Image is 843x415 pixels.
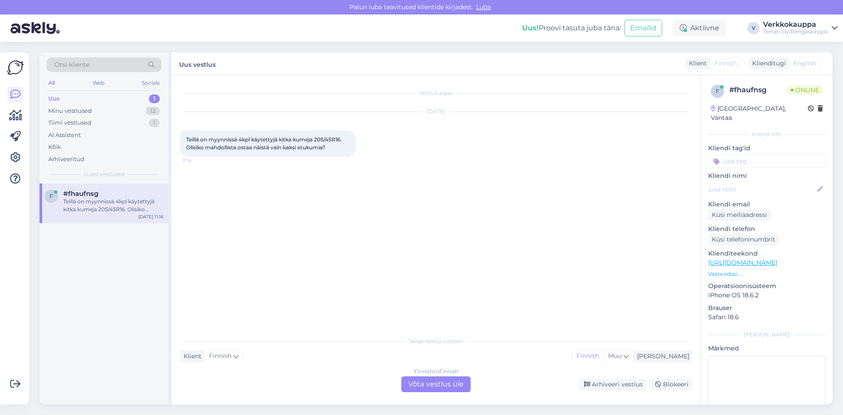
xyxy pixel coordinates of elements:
div: Kliendi info [708,130,825,138]
label: Uus vestlus [179,58,216,69]
span: English [793,59,816,68]
div: Arhiveeritud [48,155,84,164]
div: Arhiveeri vestlus [579,379,646,390]
div: Minu vestlused [48,107,92,115]
img: Askly Logo [7,59,24,76]
span: f [50,193,53,199]
a: VerkkokauppaTeinari Oy/Rengaskirppis [763,21,838,35]
div: 12 [146,107,160,115]
div: Proovi tasuta juba täna: [522,23,621,33]
p: Operatsioonisüsteem [708,281,825,291]
p: Kliendi email [708,200,825,209]
div: Teillä on myynnissä 4kpl käytettyjä kitka kumeja 205/45R16. Olisiko mahdollista ostaa näistä vain... [63,198,163,213]
input: Lisa tag [708,155,825,168]
div: V [747,22,760,34]
div: Blokeeri [650,379,692,390]
div: Verkkokauppa [763,21,828,28]
span: Finnish [209,351,231,361]
div: Tiimi vestlused [48,119,91,127]
div: [GEOGRAPHIC_DATA], Vantaa [711,104,808,123]
div: [DATE] [180,108,692,115]
div: All [47,77,57,89]
a: [URL][DOMAIN_NAME] [708,259,777,267]
button: Emailid [624,20,662,36]
span: Uued vestlused [84,170,125,178]
div: Valige keel ja vastake [180,337,692,345]
p: Kliendi tag'id [708,144,825,153]
div: Finnish to Finnish [414,368,458,375]
div: Socials [140,77,162,89]
div: Küsi meiliaadressi [708,209,771,221]
input: Lisa nimi [709,184,815,194]
span: f [716,88,719,94]
div: [PERSON_NAME] [708,331,825,339]
span: Muu [608,352,622,360]
div: Teinari Oy/Rengaskirppis [763,28,828,35]
div: Klient [685,59,707,68]
div: Klient [180,352,202,361]
div: 1 [149,119,160,127]
div: Uus [48,94,60,103]
p: Klienditeekond [708,249,825,258]
div: AI Assistent [48,131,81,140]
p: Kliendi nimi [708,171,825,180]
span: Teillä on myynnissä 4kpl käytettyjä kitka kumeja 205/45R16. Olisiko mahdollista ostaa näistä vain... [186,136,343,151]
div: Vestlus algas [180,89,692,97]
b: Uus! [522,24,539,32]
span: Finnish [714,59,737,68]
p: Brauser [708,303,825,313]
div: Web [91,77,106,89]
p: Vaata edasi ... [708,270,825,278]
div: Finnish [572,350,603,363]
div: Võta vestlus üle [401,376,471,392]
div: Klienditugi [749,59,786,68]
span: Online [787,85,823,95]
p: iPhone OS 18.6.2 [708,291,825,300]
span: #fhaufnsg [63,190,98,198]
div: Küsi telefoninumbrit [708,234,779,245]
div: [DATE] 11:16 [138,213,163,220]
span: 11:16 [183,157,216,164]
span: Luba [473,3,494,11]
p: Safari 18.6 [708,313,825,322]
div: # fhaufnsg [729,85,787,95]
p: Märkmed [708,344,825,353]
div: Aktiivne [673,20,726,36]
div: Kõik [48,143,61,152]
div: [PERSON_NAME] [634,352,689,361]
div: 1 [149,94,160,103]
span: Otsi kliente [54,60,90,69]
p: Kliendi telefon [708,224,825,234]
